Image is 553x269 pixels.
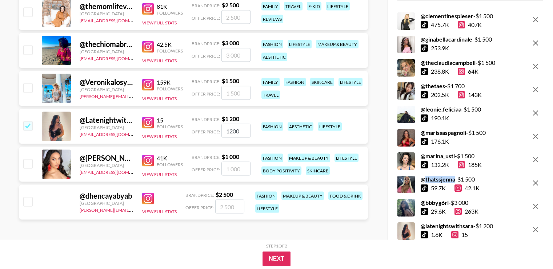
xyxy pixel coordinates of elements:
button: remove [528,36,543,50]
input: 1 200 [221,124,251,138]
div: lifestyle [338,78,362,86]
div: Step 1 of 2 [266,243,287,249]
strong: $ 2 500 [222,1,239,8]
div: [GEOGRAPHIC_DATA] [80,87,133,92]
input: 1 000 [221,162,251,176]
div: lifestyle [255,204,279,213]
a: [EMAIL_ADDRESS][DOMAIN_NAME] [80,130,153,137]
button: remove [528,176,543,190]
div: lifestyle [288,40,312,48]
strong: @ clementinespieser [421,12,473,19]
div: family [261,2,280,11]
div: 143K [458,91,482,98]
div: @ [PERSON_NAME].[PERSON_NAME] [80,153,133,163]
div: fashion [261,122,283,131]
button: remove [528,106,543,120]
div: body positivity [261,167,301,175]
div: @ Veronikalosyuk [80,78,133,87]
div: Followers [157,86,183,91]
div: Followers [157,124,183,129]
button: remove [528,129,543,144]
div: [GEOGRAPHIC_DATA] [80,163,133,168]
strong: $ 2 500 [216,191,233,198]
div: 159K [157,79,183,86]
strong: @ thatssjenna [421,176,455,183]
div: 407K [458,21,482,28]
div: aesthetic [288,122,313,131]
div: @ dhencayabyab [80,191,133,200]
img: Instagram [142,3,154,15]
div: 253.9K [431,44,449,52]
div: - $ 1 700 [421,82,482,90]
button: remove [528,59,543,74]
div: 263K [454,208,478,215]
div: @ themomlifevlogs [80,2,133,11]
div: travel [261,91,280,99]
div: @ thechiomabrown [80,40,133,49]
button: remove [528,222,543,237]
span: Offer Price: [192,167,220,172]
button: View Full Stats [142,96,177,101]
div: - $ 1 500 [421,12,493,20]
img: Instagram [142,193,154,204]
div: lifestyle [326,2,350,11]
div: travel [284,2,302,11]
div: 132.2K [431,161,449,168]
div: skincare [310,78,334,86]
input: 3 000 [221,48,251,62]
div: [GEOGRAPHIC_DATA] [80,49,133,54]
span: Offer Price: [192,91,220,97]
strong: $ 1 000 [222,153,239,160]
div: family [261,78,280,86]
div: Followers [157,48,183,54]
div: 475.7K [431,21,449,28]
span: Offer Price: [185,205,214,210]
div: Followers [157,10,183,16]
strong: $ 3 000 [222,39,239,46]
strong: @ latenightswithsara [421,222,473,229]
a: [PERSON_NAME][EMAIL_ADDRESS][DOMAIN_NAME] [80,92,187,99]
div: e-kid [307,2,321,11]
div: 59.7K [431,184,446,192]
div: lifestyle [318,122,342,131]
button: View Full Stats [142,58,177,63]
button: View Full Stats [142,172,177,177]
span: Offer Price: [192,129,220,134]
span: Brand Price: [192,41,220,46]
div: - $ 1 500 [421,152,482,160]
div: [GEOGRAPHIC_DATA] [80,11,133,16]
strong: @ ginabellacardinale [421,36,472,43]
input: 2 500 [221,10,251,24]
div: aesthetic [261,53,287,61]
div: 15 [451,231,468,238]
div: lifestyle [334,154,358,162]
strong: @ theclaudiacampbell [421,59,476,66]
img: Instagram [142,117,154,129]
span: Brand Price: [192,79,220,84]
input: 1 500 [221,86,251,100]
div: - $ 1 200 [421,222,493,230]
div: makeup & beauty [281,192,324,200]
div: fashion [261,154,283,162]
a: [EMAIL_ADDRESS][DOMAIN_NAME] [80,168,153,175]
div: - $ 1 500 [421,59,495,66]
button: View Full Stats [142,20,177,26]
div: 176.1K [431,138,449,145]
div: 190.1K [431,114,449,122]
div: 29.6K [431,208,446,215]
span: Offer Price: [192,15,220,21]
div: fashion [255,192,277,200]
div: Followers [157,162,183,167]
div: 185K [458,161,482,168]
div: 1.6K [431,231,442,238]
div: 42.1K [454,184,480,192]
a: [EMAIL_ADDRESS][DOMAIN_NAME] [80,16,153,23]
strong: $ 1 200 [222,115,239,122]
button: remove [528,12,543,27]
strong: @ bbbyg6rl [421,199,449,206]
button: View Full Stats [142,209,177,214]
strong: @ thetaes [421,82,445,89]
button: remove [528,152,543,167]
div: 81K [157,3,183,10]
div: reviews [261,15,283,23]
